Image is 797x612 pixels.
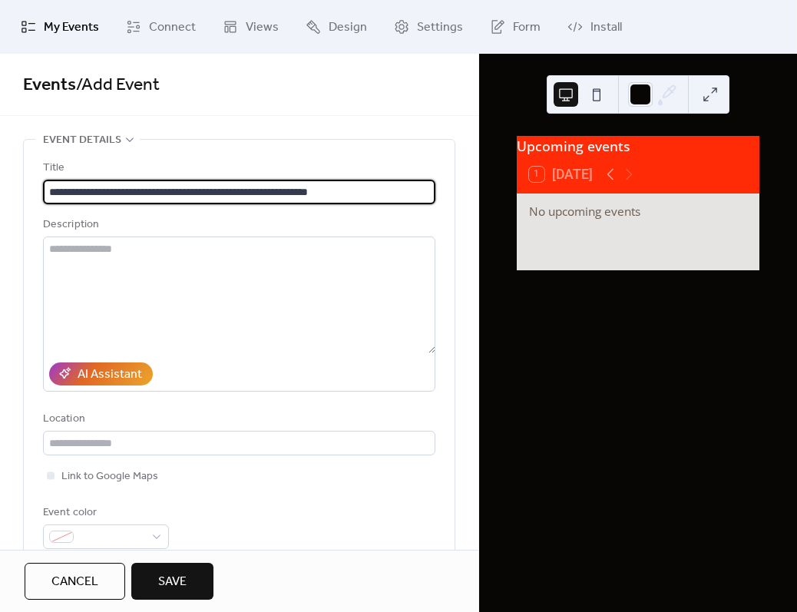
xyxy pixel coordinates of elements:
[294,6,379,48] a: Design
[529,203,747,220] div: No upcoming events
[44,18,99,37] span: My Events
[517,136,759,156] div: Upcoming events
[114,6,207,48] a: Connect
[43,410,432,428] div: Location
[43,504,166,522] div: Event color
[9,6,111,48] a: My Events
[211,6,290,48] a: Views
[25,563,125,600] button: Cancel
[51,573,98,591] span: Cancel
[23,68,76,102] a: Events
[329,18,367,37] span: Design
[417,18,463,37] span: Settings
[513,18,541,37] span: Form
[76,68,160,102] span: / Add Event
[382,6,475,48] a: Settings
[78,366,142,384] div: AI Assistant
[149,18,196,37] span: Connect
[131,563,213,600] button: Save
[43,216,432,234] div: Description
[246,18,279,37] span: Views
[43,131,121,150] span: Event details
[556,6,633,48] a: Install
[61,468,158,486] span: Link to Google Maps
[158,573,187,591] span: Save
[590,18,622,37] span: Install
[49,362,153,385] button: AI Assistant
[43,159,432,177] div: Title
[478,6,552,48] a: Form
